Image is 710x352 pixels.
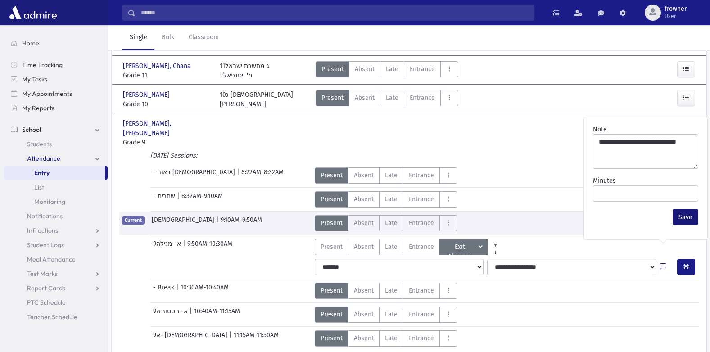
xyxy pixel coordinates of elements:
a: My Reports [4,101,108,115]
span: Time Tracking [22,61,63,69]
span: Absent [355,64,375,74]
span: Present [321,93,344,103]
span: Exit Absence [445,242,477,252]
a: My Tasks [4,72,108,86]
span: Absent [354,171,374,180]
a: Home [4,36,108,50]
span: Home [22,39,39,47]
span: Absent [355,93,375,103]
span: Late [385,171,398,180]
a: Entry [4,166,105,180]
a: Classroom [181,25,226,50]
span: 8:32AM-9:10AM [181,191,223,208]
span: Entrance [409,171,434,180]
div: AttTypes [315,307,457,323]
a: Report Cards [4,281,108,295]
div: 10ג [DEMOGRAPHIC_DATA] [PERSON_NAME] [220,90,293,109]
span: Absent [354,286,374,295]
span: 9א- מגילה [153,239,183,255]
a: Time Tracking [4,58,108,72]
span: Entrance [409,310,434,319]
span: Test Marks [27,270,58,278]
span: Absent [354,334,374,343]
div: AttTypes [316,61,458,80]
span: Student Logs [27,241,64,249]
span: [PERSON_NAME] [123,90,172,99]
span: Present [321,64,344,74]
a: Single [122,25,154,50]
span: Students [27,140,52,148]
span: 9:10AM-9:50AM [221,215,262,231]
a: Bulk [154,25,181,50]
span: Present [321,242,343,252]
a: Students [4,137,108,151]
span: Absent [354,242,374,252]
span: Absent [354,194,374,204]
span: Entrance [409,286,434,295]
span: My Tasks [22,75,47,83]
a: Infractions [4,223,108,238]
a: Meal Attendance [4,252,108,266]
input: Search [136,5,534,21]
div: AttTypes [315,167,457,184]
label: Note [593,125,607,134]
span: | [229,330,234,347]
span: Late [385,218,398,228]
img: AdmirePro [7,4,59,22]
span: List [34,183,44,191]
span: My Appointments [22,90,72,98]
span: | [177,191,181,208]
span: Late [385,194,398,204]
span: Present [321,218,343,228]
a: Monitoring [4,194,108,209]
span: - באור [DEMOGRAPHIC_DATA] [153,167,237,184]
span: Monitoring [34,198,65,206]
span: Late [385,242,398,252]
a: Teacher Schedule [4,310,108,324]
span: 10:30AM-10:40AM [181,283,229,299]
span: Entrance [410,93,435,103]
a: All Prior [488,239,502,246]
a: My Appointments [4,86,108,101]
a: PTC Schedule [4,295,108,310]
span: frowner [665,5,687,13]
button: Exit Absence [439,239,489,255]
span: Grade 11 [123,71,211,80]
span: Report Cards [27,284,65,292]
div: AttTypes [315,215,457,231]
span: 9:50AM-10:30AM [187,239,232,255]
a: Student Logs [4,238,108,252]
div: AttTypes [315,283,457,299]
span: Entrance [409,194,434,204]
span: 9א- הסטוריה [153,307,190,323]
span: Attendance [27,154,60,162]
span: User [665,13,687,20]
span: PTC Schedule [27,298,66,307]
span: | [183,239,187,255]
span: Present [321,171,343,180]
label: Minutes [593,176,616,185]
a: List [4,180,108,194]
span: Entrance [410,64,435,74]
span: - Break [153,283,176,299]
span: Absent [354,310,374,319]
a: All Later [488,246,502,253]
span: School [22,126,41,134]
div: AttTypes [315,330,457,347]
span: Meal Attendance [27,255,76,263]
span: Present [321,194,343,204]
button: Save [673,209,698,225]
span: Late [385,310,398,319]
a: School [4,122,108,137]
span: My Reports [22,104,54,112]
a: Test Marks [4,266,108,281]
span: [DEMOGRAPHIC_DATA] [152,215,216,231]
span: [PERSON_NAME], Chana [123,61,193,71]
span: Grade 9 [123,138,211,147]
span: [PERSON_NAME], [PERSON_NAME] [123,119,211,138]
div: AttTypes [315,239,503,255]
span: Late [386,93,398,103]
div: AttTypes [316,90,458,109]
span: Current [122,216,145,225]
span: Present [321,286,343,295]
